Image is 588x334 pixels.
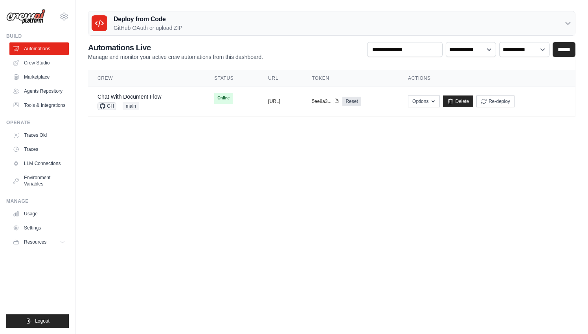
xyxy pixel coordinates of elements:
[114,24,182,32] p: GitHub OAuth or upload ZIP
[9,85,69,97] a: Agents Repository
[9,99,69,112] a: Tools & Integrations
[9,42,69,55] a: Automations
[9,129,69,141] a: Traces Old
[88,42,263,53] h2: Automations Live
[259,70,302,86] th: URL
[342,97,361,106] a: Reset
[123,102,139,110] span: main
[9,157,69,170] a: LLM Connections
[214,93,233,104] span: Online
[6,9,46,24] img: Logo
[6,314,69,328] button: Logout
[24,239,46,245] span: Resources
[6,33,69,39] div: Build
[88,70,205,86] th: Crew
[35,318,50,324] span: Logout
[476,95,514,107] button: Re-deploy
[205,70,259,86] th: Status
[9,57,69,69] a: Crew Studio
[97,94,162,100] a: Chat With Document Flow
[9,222,69,234] a: Settings
[88,53,263,61] p: Manage and monitor your active crew automations from this dashboard.
[9,171,69,190] a: Environment Variables
[9,236,69,248] button: Resources
[114,15,182,24] h3: Deploy from Code
[302,70,399,86] th: Token
[399,70,575,86] th: Actions
[443,95,473,107] a: Delete
[97,102,116,110] span: GH
[9,207,69,220] a: Usage
[6,198,69,204] div: Manage
[312,98,339,105] button: 5ee8a3...
[6,119,69,126] div: Operate
[9,143,69,156] a: Traces
[9,71,69,83] a: Marketplace
[408,95,440,107] button: Options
